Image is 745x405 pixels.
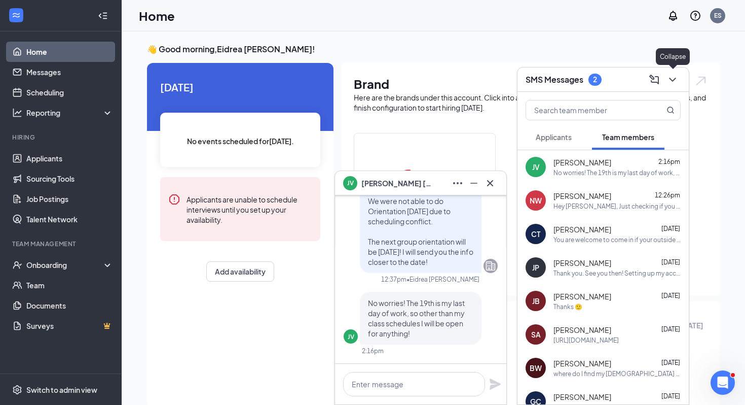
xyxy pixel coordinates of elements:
span: 2:16pm [658,158,680,165]
h3: 👋 Good morning, Eidrea [PERSON_NAME] ! [147,44,720,55]
a: Documents [26,295,113,316]
div: NW [530,195,542,206]
div: Collapse [656,48,690,65]
a: Applicants [26,148,113,168]
div: JP [532,262,539,273]
button: Minimize [466,175,482,191]
svg: Collapse [98,11,108,21]
a: Messages [26,62,113,82]
span: [PERSON_NAME] [553,358,611,368]
span: 12:26pm [655,191,680,199]
svg: QuestionInfo [689,10,701,22]
div: JV [348,332,354,341]
svg: Notifications [667,10,679,22]
svg: MagnifyingGlass [666,106,675,114]
span: [PERSON_NAME] [553,224,611,234]
a: SurveysCrown [26,316,113,336]
div: where do I find my [DEMOGRAPHIC_DATA] fil a username to sign into pathway? [553,369,681,378]
button: ComposeMessage [646,72,662,88]
div: You are welcome to come in if your outside already! [553,235,681,244]
span: [PERSON_NAME] [PERSON_NAME] [361,178,432,189]
svg: Analysis [12,108,22,118]
span: [PERSON_NAME] [553,191,611,201]
span: [DATE] [661,292,680,299]
div: Here are the brands under this account. Click into a brand to see your locations, managers, job p... [354,92,707,113]
span: No events scheduled for [DATE] . [187,136,294,147]
span: [DATE] [661,325,680,333]
div: Hiring [12,133,111,142]
div: Applicants are unable to schedule interviews until you set up your availability. [187,193,312,225]
svg: WorkstreamLogo [11,10,21,20]
input: Search team member [526,100,646,120]
div: 12:37pm [381,275,406,284]
svg: Company [485,260,497,272]
h1: Home [139,7,175,24]
div: CT [531,229,540,239]
div: JV [532,162,540,172]
span: • Eidrea [PERSON_NAME] [406,275,479,284]
svg: ComposeMessage [648,74,660,86]
h3: SMS Messages [526,74,583,85]
img: Chick-fil-A [392,150,457,215]
div: Thanks 🙂 [553,302,582,311]
span: Applicants [536,132,572,142]
svg: Minimize [468,177,480,189]
a: Home [26,42,113,62]
span: [DATE] [661,258,680,266]
div: 2 [593,75,597,84]
svg: Cross [484,177,496,189]
iframe: Intercom live chat [711,370,735,395]
span: Team members [602,132,654,142]
div: Onboarding [26,260,104,270]
a: Sourcing Tools [26,168,113,189]
div: Reporting [26,108,114,118]
div: ES [714,11,722,20]
span: [PERSON_NAME] [553,392,611,402]
button: ChevronDown [664,72,681,88]
svg: UserCheck [12,260,22,270]
span: [DATE] [661,225,680,232]
a: Job Postings [26,189,113,209]
span: [DATE] [661,392,680,400]
svg: Plane [489,378,501,390]
div: BW [530,363,542,373]
div: SA [531,329,541,340]
div: Thank you. See you then! Setting up my account and then watching the videos and taking the exam. ... [553,269,681,278]
a: Team [26,275,113,295]
div: Switch to admin view [26,385,97,395]
a: Talent Network [26,209,113,229]
svg: Ellipses [452,177,464,189]
span: [DATE] [160,79,320,95]
button: Ellipses [450,175,466,191]
div: Team Management [12,240,111,248]
span: [PERSON_NAME] [553,291,611,301]
span: No worries! The 19th is my last day of work, so other than my class schedules I will be open for ... [368,298,465,338]
div: JB [532,296,540,306]
button: Cross [482,175,498,191]
button: Add availability [206,261,274,282]
span: [DATE] [661,359,680,366]
svg: Error [168,193,180,206]
svg: ChevronDown [666,74,679,86]
div: No worries! The 19th is my last day of work, so other than my class schedules I will be open for ... [553,168,681,177]
img: open.6027fd2a22e1237b5b06.svg [694,75,707,87]
span: [PERSON_NAME] [553,157,611,167]
svg: Settings [12,385,22,395]
div: [URL][DOMAIN_NAME] [553,336,619,345]
span: [PERSON_NAME] [553,325,611,335]
span: [PERSON_NAME] [553,258,611,268]
h1: Brand [354,75,707,92]
div: 2:16pm [362,347,384,355]
a: Scheduling [26,82,113,103]
div: Hey [PERSON_NAME], Just checking if you saw my message [DATE]? [553,202,681,211]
